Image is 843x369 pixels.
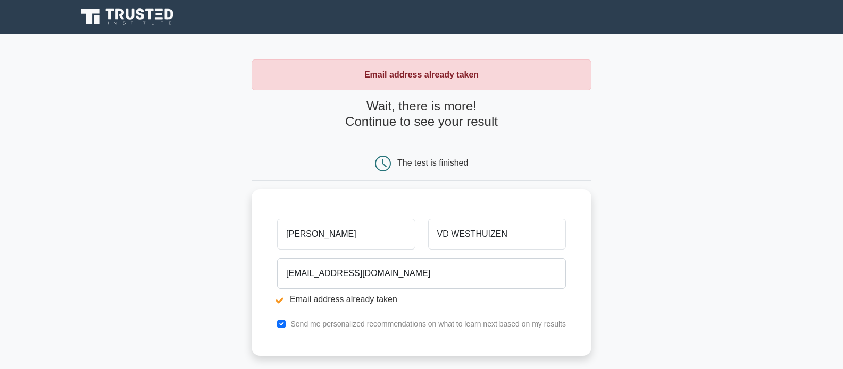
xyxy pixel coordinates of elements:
[364,70,479,79] strong: Email address already taken
[290,320,566,328] label: Send me personalized recommendations on what to learn next based on my results
[277,293,566,306] li: Email address already taken
[277,258,566,289] input: Email
[397,158,468,167] div: The test is finished
[277,219,415,250] input: First name
[252,99,591,130] h4: Wait, there is more! Continue to see your result
[428,219,566,250] input: Last name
